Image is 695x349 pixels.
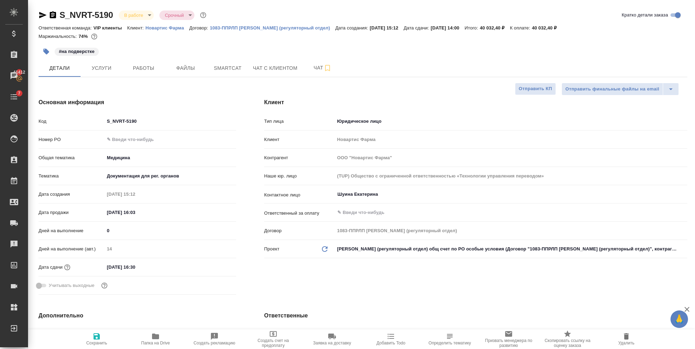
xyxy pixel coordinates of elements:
[104,134,236,145] input: ✎ Введи что-нибудь
[63,263,72,272] button: Если добавить услуги и заполнить их объемом, то дата рассчитается автоматически
[510,25,532,31] p: К оплате:
[337,208,662,217] input: ✎ Введи что-нибудь
[194,341,235,345] span: Создать рекламацию
[39,264,63,271] p: Дата сдачи
[39,98,236,107] h4: Основная информация
[264,136,335,143] p: Клиент
[141,341,170,345] span: Папка на Drive
[404,25,431,31] p: Дата сдачи:
[303,329,362,349] button: Заявка на доставку
[483,338,534,348] span: Призвать менеджера по развитию
[335,115,687,127] div: Юридическое лицо
[67,329,126,349] button: Сохранить
[683,194,685,195] button: Open
[39,118,104,125] p: Код
[335,243,687,255] div: [PERSON_NAME] (регуляторный отдел) общ счет по РО особые условия (Договор "1083-ППРЛП [PERSON_NAM...
[189,25,210,31] p: Договор:
[313,341,351,345] span: Заявка на доставку
[264,227,335,234] p: Договор
[94,25,127,31] p: VIP клиенты
[39,227,104,234] p: Дней на выполнение
[59,48,95,55] p: #на подверстке
[104,170,236,182] div: Документация для рег. органов
[335,153,687,163] input: Пустое поле
[420,329,479,349] button: Определить тематику
[264,154,335,161] p: Контрагент
[538,329,597,349] button: Скопировать ссылку на оценку заказа
[335,171,687,181] input: Пустое поле
[480,25,510,31] p: 40 032,40 ₽
[306,63,339,72] span: Чат
[39,173,104,180] p: Тематика
[211,64,245,73] span: Smartcat
[9,69,29,76] span: 41412
[49,282,95,289] span: Учитывать выходные
[479,329,538,349] button: Призвать менеджера по развитию
[159,11,194,20] div: В работе
[104,226,236,236] input: ✎ Введи что-нибудь
[562,83,663,95] button: Отправить финальные файлы на email
[465,25,480,31] p: Итого:
[264,311,687,320] h4: Ответственные
[244,329,303,349] button: Создать счет на предоплату
[39,154,104,161] p: Общая тематика
[104,152,236,164] div: Медицина
[39,136,104,143] p: Номер PO
[39,44,54,59] button: Добавить тэг
[78,34,89,39] p: 74%
[622,12,668,19] span: Кратко детали заказа
[145,25,189,31] a: Новартис Фарма
[127,25,145,31] p: Клиент:
[264,98,687,107] h4: Клиент
[126,329,185,349] button: Папка на Drive
[54,48,99,54] span: на подверстке
[377,341,405,345] span: Добавить Todo
[431,25,465,31] p: [DATE] 14:00
[169,64,202,73] span: Файлы
[39,25,94,31] p: Ответственная команда:
[39,191,104,198] p: Дата создания
[39,209,104,216] p: Дата продажи
[335,134,687,145] input: Пустое поле
[127,64,160,73] span: Работы
[515,83,556,95] button: Отправить КП
[49,11,57,19] button: Скопировать ссылку
[185,329,244,349] button: Создать рекламацию
[122,12,145,18] button: В работе
[532,25,562,31] p: 40 032,40 ₽
[199,11,208,20] button: Доп статусы указывают на важность/срочность заказа
[335,25,370,31] p: Дата создания:
[370,25,404,31] p: [DATE] 15:12
[39,34,78,39] p: Маржинальность:
[2,88,26,106] a: 7
[86,341,107,345] span: Сохранить
[597,329,656,349] button: Удалить
[104,262,166,272] input: ✎ Введи что-нибудь
[565,85,659,93] span: Отправить финальные файлы на email
[562,83,679,95] div: split button
[542,338,593,348] span: Скопировать ссылку на оценку заказа
[104,116,236,126] input: ✎ Введи что-нибудь
[248,338,298,348] span: Создать счет на предоплату
[104,207,166,217] input: ✎ Введи что-нибудь
[100,281,109,290] button: Выбери, если сб и вс нужно считать рабочими днями для выполнения заказа.
[85,64,118,73] span: Услуги
[264,246,280,253] p: Проект
[104,189,166,199] input: Пустое поле
[683,212,685,213] button: Open
[264,173,335,180] p: Наше юр. лицо
[60,10,113,20] a: S_NVRT-5190
[335,226,687,236] input: Пустое поле
[337,327,353,343] button: Добавить менеджера
[428,341,471,345] span: Определить тематику
[670,310,688,328] button: 🙏
[90,32,99,41] button: 8778.03 RUB;
[264,192,335,199] p: Контактное лицо
[673,312,685,327] span: 🙏
[39,246,104,253] p: Дней на выполнение (авт.)
[210,25,335,31] a: 1083-ППРЛП [PERSON_NAME] (регуляторный отдел)
[104,244,236,254] input: Пустое поле
[43,64,76,73] span: Детали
